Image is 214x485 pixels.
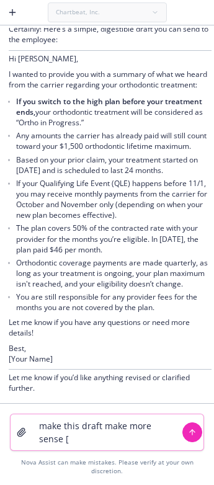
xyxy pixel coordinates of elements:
[9,69,212,90] p: I wanted to provide you with a summary of what we heard from the carrier regarding your orthodont...
[10,458,204,475] div: Nova Assist can make mistakes. Please verify at your own discretion.
[16,177,212,222] li: If your Qualifying Life Event (QLE) happens before 11/1, you may receive monthly payments from th...
[16,153,212,177] li: Based on your prior claim, your treatment started on [DATE] and is scheduled to last 24 months.
[9,24,212,45] p: Certainly! Here’s a simple, digestible draft you can send to the employee:
[2,2,22,22] button: Create a new chat
[16,129,212,153] li: Any amounts the carrier has already paid will still count toward your $1,500 orthodontic lifetime...
[9,317,212,338] p: Let me know if you have any questions or need more details!
[16,221,212,256] li: The plan covers 50% of the contracted rate with your provider for the months you’re eligible. In ...
[16,290,212,314] li: You are still responsible for any provider fees for the months you are not covered by the plan.
[16,96,202,117] span: If you switch to the high plan before your treatment ends,
[16,95,212,129] li: your orthodontic treatment will be considered as “Ortho in Progress.”
[9,53,212,64] p: Hi [PERSON_NAME],
[9,343,212,364] p: Best, [Your Name]
[32,414,182,450] textarea: make this draft make more sense [
[16,256,212,290] li: Orthodontic coverage payments are made quarterly, as long as your treatment is ongoing, your plan...
[9,372,212,393] p: Let me know if you’d like anything revised or clarified further.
